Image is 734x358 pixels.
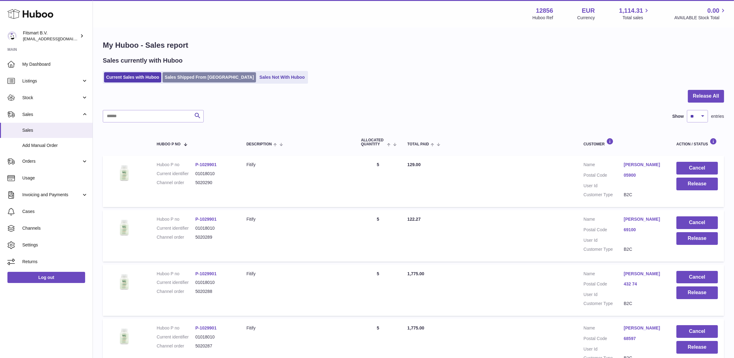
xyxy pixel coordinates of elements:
span: 1,775.00 [407,271,424,276]
span: Stock [22,95,81,101]
img: 128561739542540.png [109,271,140,293]
button: Release [676,232,718,245]
img: 128561739542540.png [109,216,140,238]
span: 129.00 [407,162,421,167]
button: Release [676,286,718,299]
a: P-1029901 [195,271,217,276]
a: [PERSON_NAME] [624,162,664,168]
span: 1,775.00 [407,325,424,330]
dt: Customer Type [584,192,624,198]
span: 1,114.31 [619,7,643,15]
label: Show [672,113,684,119]
dt: Channel order [157,180,195,186]
dt: Postal Code [584,172,624,180]
a: P-1029901 [195,162,217,167]
dt: Huboo P no [157,162,195,168]
dt: Channel order [157,234,195,240]
dd: 01018010 [195,280,234,285]
dd: 01018010 [195,225,234,231]
span: Total sales [623,15,650,21]
dt: Name [584,216,624,224]
a: 0.00 AVAILABLE Stock Total [674,7,727,21]
button: Release [676,178,718,190]
button: Cancel [676,216,718,229]
dt: Name [584,162,624,169]
a: [PERSON_NAME] [624,216,664,222]
span: Listings [22,78,81,84]
span: ALLOCATED Quantity [361,138,385,146]
dt: Current identifier [157,225,195,231]
td: 5 [355,210,401,262]
dt: Name [584,325,624,333]
span: Settings [22,242,88,248]
div: Fitify [246,216,349,222]
dd: 5020289 [195,234,234,240]
dt: User Id [584,346,624,352]
a: 432 74 [624,281,664,287]
button: Cancel [676,271,718,284]
dt: Huboo P no [157,216,195,222]
button: Cancel [676,325,718,338]
dd: B2C [624,246,664,252]
span: Description [246,142,272,146]
a: Sales Not With Huboo [257,72,307,82]
dd: 5020288 [195,289,234,294]
a: P-1029901 [195,217,217,222]
dd: 5020290 [195,180,234,186]
dt: User Id [584,183,624,189]
dd: 5020287 [195,343,234,349]
dt: Current identifier [157,280,195,285]
td: 5 [355,265,401,316]
a: Sales Shipped From [GEOGRAPHIC_DATA] [163,72,256,82]
div: Fitify [246,162,349,168]
span: Channels [22,225,88,231]
a: P-1029901 [195,325,217,330]
div: Fitify [246,325,349,331]
div: Fitify [246,271,349,277]
img: 128561739542540.png [109,325,140,347]
dt: Huboo P no [157,325,195,331]
h1: My Huboo - Sales report [103,40,724,50]
span: Orders [22,158,81,164]
span: Usage [22,175,88,181]
td: 5 [355,156,401,207]
button: Release All [688,90,724,103]
a: Log out [7,272,85,283]
a: [PERSON_NAME] [624,325,664,331]
img: internalAdmin-12856@internal.huboo.com [7,31,17,41]
dt: Customer Type [584,246,624,252]
span: Invoicing and Payments [22,192,81,198]
span: Cases [22,209,88,214]
dd: B2C [624,192,664,198]
dd: 01018010 [195,334,234,340]
img: 128561739542540.png [109,162,140,184]
span: Sales [22,112,81,117]
span: Returns [22,259,88,265]
dd: B2C [624,301,664,307]
dt: Name [584,271,624,278]
strong: 12856 [536,7,553,15]
dt: Channel order [157,289,195,294]
a: 68597 [624,336,664,342]
dt: Postal Code [584,281,624,289]
button: Release [676,341,718,354]
span: Total paid [407,142,429,146]
a: Current Sales with Huboo [104,72,161,82]
dt: Channel order [157,343,195,349]
span: AVAILABLE Stock Total [674,15,727,21]
a: [PERSON_NAME] [624,271,664,277]
div: Currency [577,15,595,21]
span: 0.00 [707,7,719,15]
span: Huboo P no [157,142,180,146]
dd: 01018010 [195,171,234,177]
a: 69100 [624,227,664,233]
span: Add Manual Order [22,143,88,148]
strong: EUR [582,7,595,15]
span: Sales [22,127,88,133]
h2: Sales currently with Huboo [103,56,183,65]
div: Customer [584,138,664,146]
a: 05900 [624,172,664,178]
dt: Current identifier [157,171,195,177]
div: Fitsmart B.V. [23,30,79,42]
dt: Customer Type [584,301,624,307]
